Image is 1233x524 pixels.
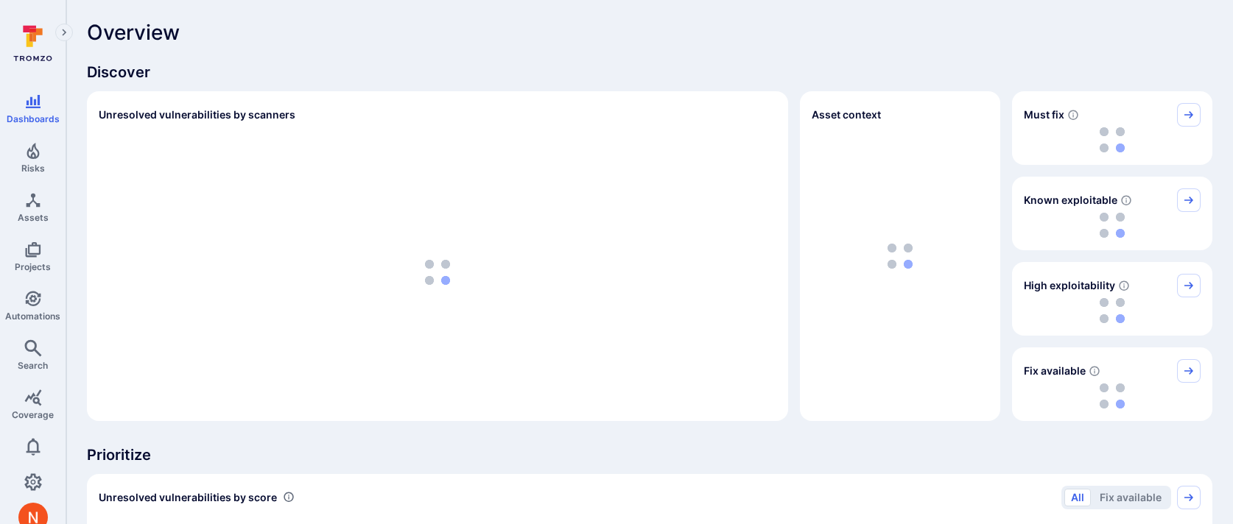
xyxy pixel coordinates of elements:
img: Loading... [1100,127,1125,152]
div: Known exploitable [1012,177,1212,250]
span: High exploitability [1024,278,1115,293]
span: Projects [15,261,51,272]
img: Loading... [425,260,450,285]
button: Expand navigation menu [55,24,73,41]
i: Expand navigation menu [59,26,69,39]
button: All [1064,489,1091,506]
div: loading spinner [1024,127,1201,153]
h2: Unresolved vulnerabilities by scanners [99,107,295,122]
span: Search [18,360,48,371]
span: Asset context [812,107,881,122]
span: Must fix [1024,107,1064,122]
span: Assets [18,212,49,223]
span: Overview [87,21,180,44]
span: Discover [87,62,1212,82]
span: Coverage [12,409,54,420]
div: Must fix [1012,91,1212,165]
button: Fix available [1093,489,1168,506]
span: Prioritize [87,445,1212,465]
img: Loading... [1100,383,1125,408]
span: Fix available [1024,364,1086,378]
span: Dashboards [7,113,60,124]
span: Risks [21,163,45,174]
div: High exploitability [1012,262,1212,336]
div: loading spinner [99,135,776,409]
span: Known exploitable [1024,193,1117,208]
span: Unresolved vulnerabilities by score [99,490,277,505]
svg: Confirmed exploitable by KEV [1120,194,1132,206]
svg: EPSS score ≥ 0.7 [1118,280,1130,291]
div: Fix available [1012,347,1212,421]
img: Loading... [1100,213,1125,238]
svg: Vulnerabilities with fix available [1089,365,1100,377]
div: loading spinner [1024,297,1201,324]
div: loading spinner [1024,383,1201,409]
svg: Risk score >=40 , missed SLA [1067,109,1079,121]
span: Automations [5,311,60,322]
div: Number of vulnerabilities in status 'Open' 'Triaged' and 'In process' grouped by score [283,489,295,505]
div: loading spinner [1024,212,1201,238]
img: Loading... [1100,298,1125,323]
